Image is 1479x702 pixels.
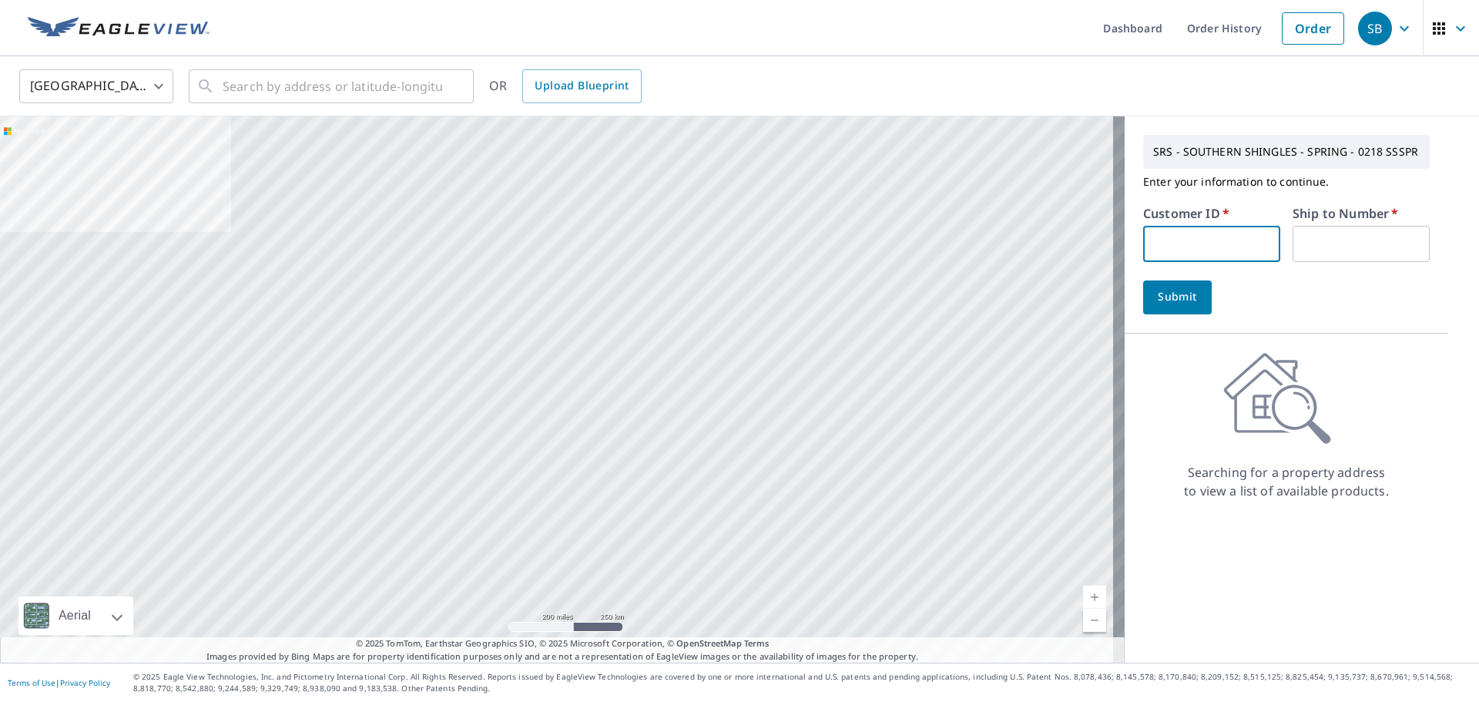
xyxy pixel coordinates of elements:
[1358,12,1392,45] div: SB
[1147,139,1426,165] p: SRS - SOUTHERN SHINGLES - SPRING - 0218 SSSPR
[744,637,770,649] a: Terms
[1083,609,1106,632] a: Current Level 5, Zoom Out
[356,637,770,650] span: © 2025 TomTom, Earthstar Geographics SIO, © 2025 Microsoft Corporation, ©
[223,65,442,108] input: Search by address or latitude-longitude
[535,76,629,96] span: Upload Blueprint
[133,671,1471,694] p: © 2025 Eagle View Technologies, Inc. and Pictometry International Corp. All Rights Reserved. Repo...
[8,677,55,688] a: Terms of Use
[1183,463,1390,500] p: Searching for a property address to view a list of available products.
[60,677,110,688] a: Privacy Policy
[1143,169,1430,195] p: Enter your information to continue.
[1143,280,1212,314] button: Submit
[19,65,173,108] div: [GEOGRAPHIC_DATA]
[1143,207,1229,220] label: Customer ID
[1155,287,1199,307] span: Submit
[489,69,642,103] div: OR
[28,17,210,40] img: EV Logo
[522,69,641,103] a: Upload Blueprint
[1293,207,1398,220] label: Ship to Number
[1282,12,1344,45] a: Order
[18,596,133,635] div: Aerial
[8,678,110,687] p: |
[54,596,96,635] div: Aerial
[1083,586,1106,609] a: Current Level 5, Zoom In
[676,637,741,649] a: OpenStreetMap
